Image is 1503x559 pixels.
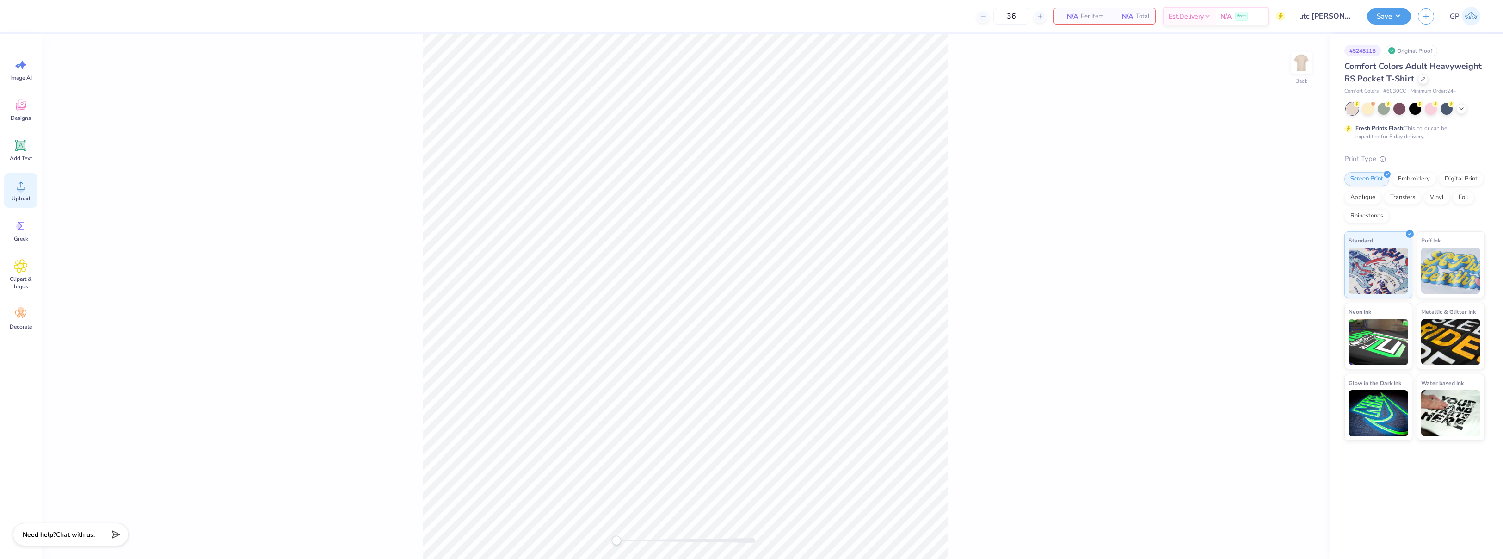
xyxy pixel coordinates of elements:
[1059,12,1078,21] span: N/A
[14,235,28,242] span: Greek
[23,530,56,539] strong: Need help?
[1421,319,1481,365] img: Metallic & Glitter Ink
[1115,12,1133,21] span: N/A
[1136,12,1150,21] span: Total
[1349,390,1408,436] img: Glow in the Dark Ink
[1344,209,1389,223] div: Rhinestones
[1411,87,1457,95] span: Minimum Order: 24 +
[1383,87,1406,95] span: # 6030CC
[1344,154,1485,164] div: Print Type
[993,8,1029,25] input: – –
[1421,307,1476,317] span: Metallic & Glitter Ink
[1349,307,1371,317] span: Neon Ink
[1220,12,1232,21] span: N/A
[1344,87,1379,95] span: Comfort Colors
[1355,124,1469,141] div: This color can be expedited for 5 day delivery.
[1349,378,1401,388] span: Glow in the Dark Ink
[1421,390,1481,436] img: Water based Ink
[1349,319,1408,365] img: Neon Ink
[1453,191,1474,205] div: Foil
[10,74,32,81] span: Image AI
[1344,45,1381,56] div: # 524811B
[1439,172,1484,186] div: Digital Print
[1424,191,1450,205] div: Vinyl
[1295,77,1307,85] div: Back
[1355,124,1404,132] strong: Fresh Prints Flash:
[1344,172,1389,186] div: Screen Print
[1367,8,1411,25] button: Save
[612,536,621,545] div: Accessibility label
[1292,7,1360,25] input: Untitled Design
[1392,172,1436,186] div: Embroidery
[11,114,31,122] span: Designs
[1349,236,1373,245] span: Standard
[1349,248,1408,294] img: Standard
[1081,12,1103,21] span: Per Item
[10,323,32,330] span: Decorate
[1169,12,1204,21] span: Est. Delivery
[1421,236,1441,245] span: Puff Ink
[1421,378,1464,388] span: Water based Ink
[56,530,95,539] span: Chat with us.
[6,275,36,290] span: Clipart & logos
[1344,191,1381,205] div: Applique
[10,155,32,162] span: Add Text
[1344,61,1482,84] span: Comfort Colors Adult Heavyweight RS Pocket T-Shirt
[1450,11,1460,22] span: GP
[1237,13,1246,19] span: Free
[12,195,30,202] span: Upload
[1446,7,1485,25] a: GP
[1462,7,1480,25] img: Germaine Penalosa
[1421,248,1481,294] img: Puff Ink
[1292,54,1311,72] img: Back
[1386,45,1437,56] div: Original Proof
[1384,191,1421,205] div: Transfers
